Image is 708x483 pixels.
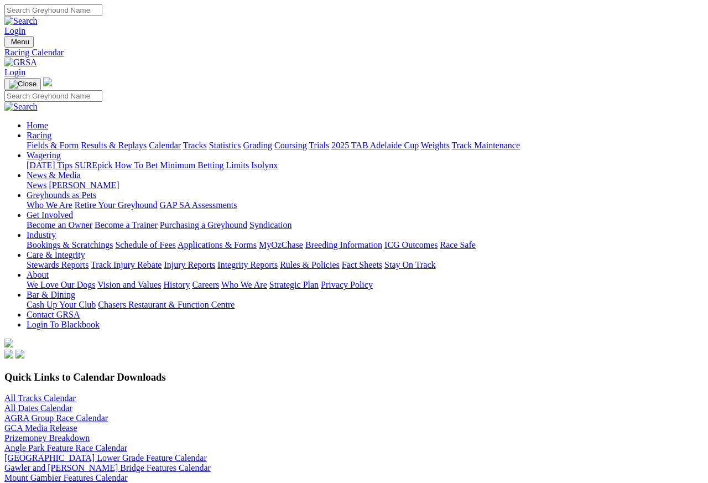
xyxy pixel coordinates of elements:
a: Rules & Policies [280,260,340,269]
a: About [27,270,49,279]
a: Gawler and [PERSON_NAME] Bridge Features Calendar [4,463,211,472]
img: Search [4,102,38,112]
a: Industry [27,230,56,240]
div: Care & Integrity [27,260,704,270]
a: Injury Reports [164,260,215,269]
a: Statistics [209,141,241,150]
div: Racing [27,141,704,150]
div: About [27,280,704,290]
a: How To Bet [115,160,158,170]
a: Who We Are [221,280,267,289]
a: Prizemoney Breakdown [4,433,90,443]
a: Coursing [274,141,307,150]
a: SUREpick [75,160,112,170]
a: Privacy Policy [321,280,373,289]
a: Integrity Reports [217,260,278,269]
a: Track Injury Rebate [91,260,162,269]
img: logo-grsa-white.png [43,77,52,86]
a: Greyhounds as Pets [27,190,96,200]
div: Get Involved [27,220,704,230]
a: Vision and Values [97,280,161,289]
a: Login To Blackbook [27,320,100,329]
a: All Dates Calendar [4,403,72,413]
a: Chasers Restaurant & Function Centre [98,300,235,309]
a: GCA Media Release [4,423,77,433]
img: logo-grsa-white.png [4,339,13,347]
a: Home [27,121,48,130]
a: News & Media [27,170,81,180]
img: facebook.svg [4,350,13,359]
h3: Quick Links to Calendar Downloads [4,371,704,383]
a: Cash Up Your Club [27,300,96,309]
div: Industry [27,240,704,250]
img: Close [9,80,37,89]
a: Results & Replays [81,141,147,150]
span: Menu [11,38,29,46]
input: Search [4,90,102,102]
a: Bookings & Scratchings [27,240,113,250]
a: GAP SA Assessments [160,200,237,210]
a: Applications & Forms [178,240,257,250]
a: Angle Park Feature Race Calendar [4,443,127,453]
a: Become an Owner [27,220,92,230]
a: Retire Your Greyhound [75,200,158,210]
a: Syndication [249,220,291,230]
a: Strategic Plan [269,280,319,289]
a: All Tracks Calendar [4,393,76,403]
a: Contact GRSA [27,310,80,319]
a: Fact Sheets [342,260,382,269]
a: [PERSON_NAME] [49,180,119,190]
button: Toggle navigation [4,36,34,48]
img: twitter.svg [15,350,24,359]
a: Race Safe [440,240,475,250]
a: Tracks [183,141,207,150]
a: Purchasing a Greyhound [160,220,247,230]
a: AGRA Group Race Calendar [4,413,108,423]
a: Schedule of Fees [115,240,175,250]
a: Login [4,26,25,35]
a: Care & Integrity [27,250,85,259]
img: GRSA [4,58,37,67]
a: Mount Gambier Features Calendar [4,473,128,482]
a: MyOzChase [259,240,303,250]
a: Wagering [27,150,61,160]
a: Racing Calendar [4,48,704,58]
a: News [27,180,46,190]
div: News & Media [27,180,704,190]
a: 2025 TAB Adelaide Cup [331,141,419,150]
a: Get Involved [27,210,73,220]
a: [DATE] Tips [27,160,72,170]
a: Track Maintenance [452,141,520,150]
a: Become a Trainer [95,220,158,230]
a: Racing [27,131,51,140]
a: Calendar [149,141,181,150]
a: Weights [421,141,450,150]
a: Bar & Dining [27,290,75,299]
a: History [163,280,190,289]
a: Who We Are [27,200,72,210]
a: Stay On Track [384,260,435,269]
input: Search [4,4,102,16]
a: Login [4,67,25,77]
a: Breeding Information [305,240,382,250]
a: Isolynx [251,160,278,170]
a: Grading [243,141,272,150]
a: ICG Outcomes [384,240,438,250]
img: Search [4,16,38,26]
a: We Love Our Dogs [27,280,95,289]
button: Toggle navigation [4,78,41,90]
a: Minimum Betting Limits [160,160,249,170]
div: Bar & Dining [27,300,704,310]
a: Stewards Reports [27,260,88,269]
a: Fields & Form [27,141,79,150]
a: [GEOGRAPHIC_DATA] Lower Grade Feature Calendar [4,453,207,463]
a: Careers [192,280,219,289]
a: Trials [309,141,329,150]
div: Wagering [27,160,704,170]
div: Greyhounds as Pets [27,200,704,210]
